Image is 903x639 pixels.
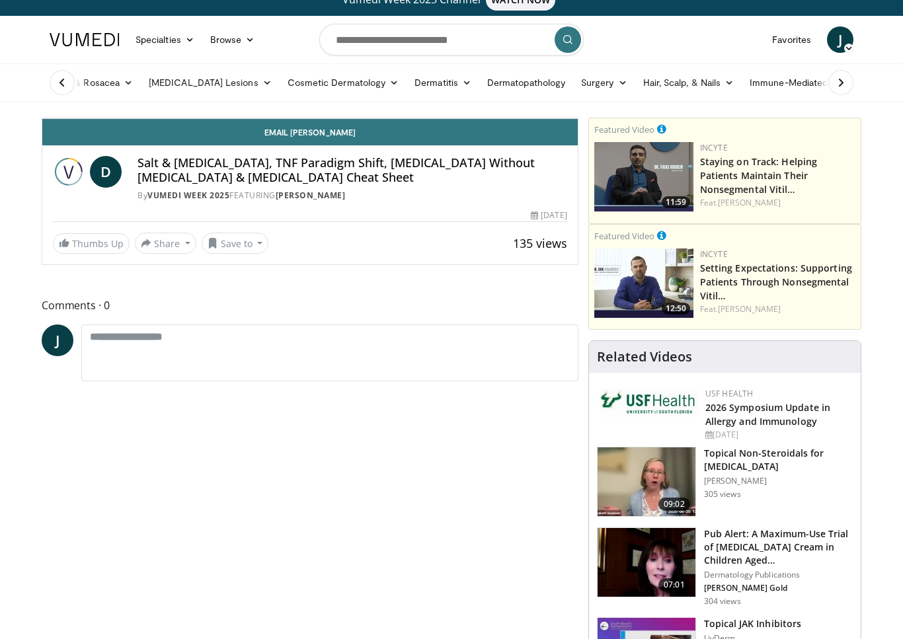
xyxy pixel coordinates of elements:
img: fe0751a3-754b-4fa7-bfe3-852521745b57.png.150x105_q85_crop-smart_upscale.jpg [594,142,693,211]
p: 305 views [704,489,741,500]
h3: Topical JAK Inhibitors [704,617,801,630]
a: Browse [202,26,263,53]
a: 09:02 Topical Non-Steroidals for [MEDICAL_DATA] [PERSON_NAME] 305 views [597,447,853,517]
img: 98b3b5a8-6d6d-4e32-b979-fd4084b2b3f2.png.150x105_q85_crop-smart_upscale.jpg [594,248,693,318]
p: [PERSON_NAME] [704,476,853,486]
a: USF Health [705,388,754,399]
a: Immune-Mediated [742,69,849,96]
a: Favorites [764,26,819,53]
button: Save to [202,233,269,254]
img: 34a4b5e7-9a28-40cd-b963-80fdb137f70d.150x105_q85_crop-smart_upscale.jpg [598,447,695,516]
img: VuMedi Logo [50,33,120,46]
a: Incyte [700,142,728,153]
a: Setting Expectations: Supporting Patients Through Nonsegmental Vitil… [700,262,852,302]
img: e32a16a8-af25-496d-a4dc-7481d4d640ca.150x105_q85_crop-smart_upscale.jpg [598,528,695,597]
a: Email [PERSON_NAME] [42,119,578,145]
a: D [90,156,122,188]
input: Search topics, interventions [319,24,584,56]
a: [MEDICAL_DATA] Lesions [141,69,280,96]
img: 6ba8804a-8538-4002-95e7-a8f8012d4a11.png.150x105_q85_autocrop_double_scale_upscale_version-0.2.jpg [600,388,699,417]
h4: Salt & [MEDICAL_DATA], TNF Paradigm Shift, [MEDICAL_DATA] Without [MEDICAL_DATA] & [MEDICAL_DATA]... [137,156,567,184]
video-js: Video Player [42,118,578,119]
a: 2026 Symposium Update in Allergy and Immunology [705,401,830,428]
a: Surgery [573,69,635,96]
div: [DATE] [531,209,567,221]
a: Dermatitis [407,69,479,96]
a: 12:50 [594,248,693,318]
a: Specialties [128,26,202,53]
a: 07:01 Pub Alert: A Maximum-Use Trial of [MEDICAL_DATA] Cream in Children Aged… Dermatology Public... [597,527,853,607]
a: Incyte [700,248,728,260]
a: J [42,324,73,356]
a: Staying on Track: Helping Patients Maintain Their Nonsegmental Vitil… [700,155,818,196]
a: Dermatopathology [479,69,573,96]
p: 304 views [704,596,741,607]
div: Feat. [700,197,855,209]
h3: Pub Alert: A Maximum-Use Trial of [MEDICAL_DATA] Cream in Children Aged… [704,527,853,567]
img: Vumedi Week 2025 [53,156,85,188]
span: 11:59 [662,196,690,208]
a: J [827,26,853,53]
a: [PERSON_NAME] [718,303,781,315]
button: Share [135,233,196,254]
span: 07:01 [658,578,690,591]
h4: Related Videos [597,349,692,365]
a: [PERSON_NAME] [276,190,346,201]
div: [DATE] [705,429,850,441]
a: Hair, Scalp, & Nails [635,69,742,96]
small: Featured Video [594,124,654,135]
p: Dermatology Publications [704,570,853,580]
span: 09:02 [658,498,690,511]
a: Cosmetic Dermatology [280,69,407,96]
p: [PERSON_NAME] Gold [704,583,853,593]
span: 135 views [513,235,567,251]
a: 11:59 [594,142,693,211]
a: Vumedi Week 2025 [147,190,229,201]
small: Featured Video [594,230,654,242]
a: Thumbs Up [53,233,130,254]
span: Comments 0 [42,297,578,314]
div: By FEATURING [137,190,567,202]
h3: Topical Non-Steroidals for [MEDICAL_DATA] [704,447,853,473]
span: 12:50 [662,303,690,315]
a: [PERSON_NAME] [718,197,781,208]
div: Feat. [700,303,855,315]
a: Acne & Rosacea [42,69,141,96]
